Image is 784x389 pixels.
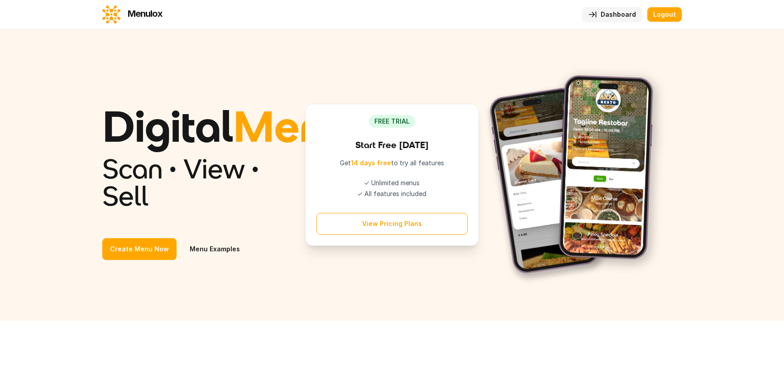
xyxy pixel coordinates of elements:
[102,104,286,148] h1: Digital
[102,5,120,24] img: logo
[351,159,391,167] span: 14 days free
[102,238,177,260] a: Create Menu Now
[102,5,163,24] a: Menulox
[233,98,348,154] span: Menu
[316,213,468,235] button: View Pricing Plans
[102,155,286,209] h2: Scan • View • Sell
[316,158,468,168] p: Get to try all features
[582,7,642,22] a: Dashboard
[182,238,248,260] a: Menu Examples
[316,189,468,198] li: ✓ All features included
[369,115,415,128] div: FREE TRIAL
[647,7,682,22] a: Logout
[316,139,468,151] h3: Start Free [DATE]
[316,178,468,187] li: ✓ Unlimited menus
[484,66,667,284] img: banner image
